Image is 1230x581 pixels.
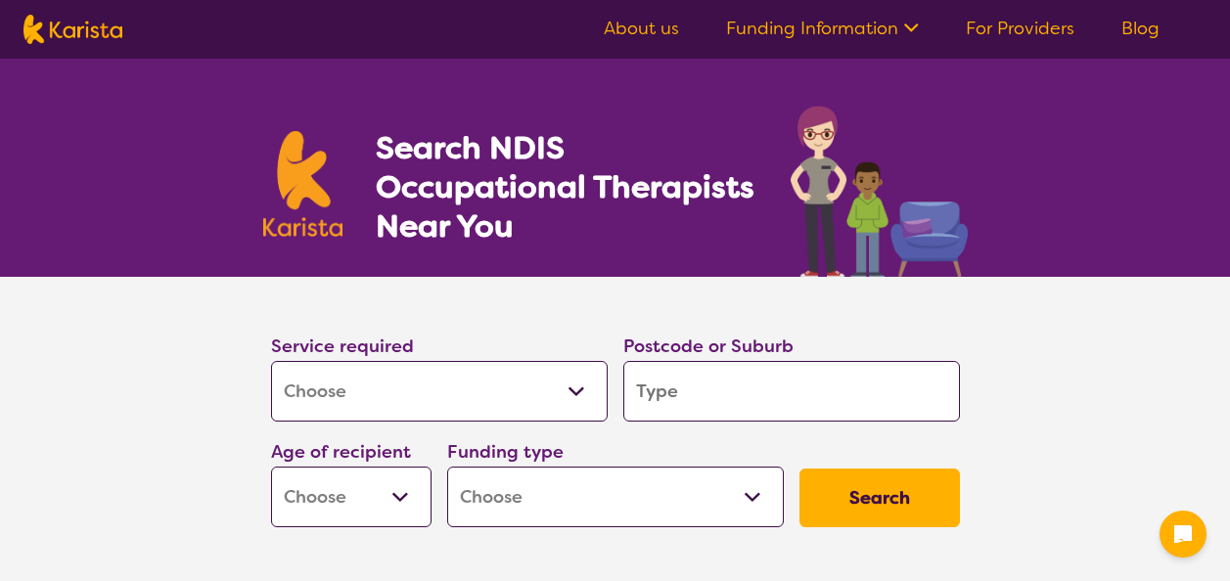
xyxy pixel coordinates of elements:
a: Blog [1121,17,1160,40]
a: For Providers [966,17,1074,40]
img: Karista logo [23,15,122,44]
label: Postcode or Suburb [623,335,794,358]
h1: Search NDIS Occupational Therapists Near You [376,128,756,246]
button: Search [799,469,960,527]
img: occupational-therapy [791,106,968,277]
input: Type [623,361,960,422]
label: Funding type [447,440,564,464]
a: Funding Information [726,17,919,40]
a: About us [604,17,679,40]
label: Age of recipient [271,440,411,464]
label: Service required [271,335,414,358]
img: Karista logo [263,131,343,237]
